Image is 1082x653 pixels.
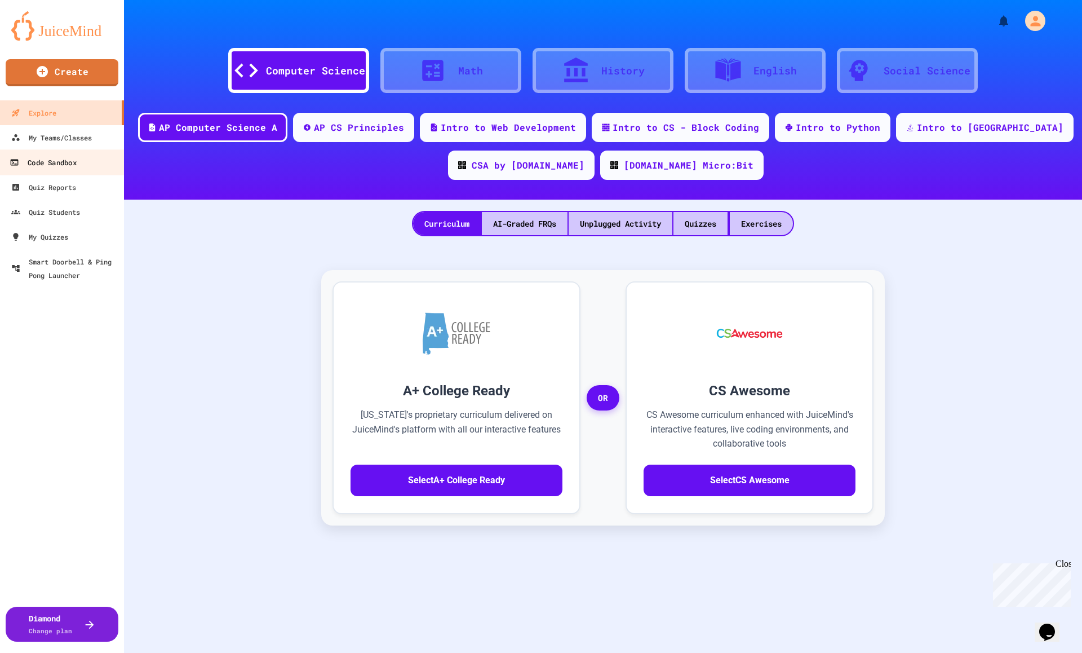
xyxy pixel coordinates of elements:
div: My Quizzes [11,230,68,244]
button: DiamondChange plan [6,607,118,642]
div: Exercises [730,212,793,235]
div: CSA by [DOMAIN_NAME] [472,158,584,172]
div: Code Sandbox [10,156,76,170]
div: My Account [1013,8,1048,34]
div: Quiz Students [11,205,80,219]
iframe: chat widget [1035,608,1071,642]
img: CS Awesome [706,299,794,367]
img: logo-orange.svg [11,11,113,41]
span: Change plan [29,626,72,635]
h3: CS Awesome [644,381,855,401]
img: CODE_logo_RGB.png [458,161,466,169]
p: CS Awesome curriculum enhanced with JuiceMind's interactive features, live coding environments, a... [644,408,855,451]
img: CODE_logo_RGB.png [610,161,618,169]
div: Quiz Reports [11,180,76,194]
div: My Teams/Classes [11,131,92,144]
div: Intro to Python [796,121,880,134]
div: History [601,63,645,78]
div: Intro to Web Development [441,121,576,134]
div: Computer Science [266,63,365,78]
div: My Notifications [976,11,1013,30]
div: Social Science [884,63,970,78]
div: Quizzes [673,212,728,235]
iframe: chat widget [988,559,1071,607]
div: Unplugged Activity [569,212,672,235]
p: [US_STATE]'s proprietary curriculum delivered on JuiceMind's platform with all our interactive fe... [351,408,562,451]
div: Diamond [29,612,72,636]
div: Math [458,63,483,78]
div: Explore [11,106,56,120]
span: OR [587,385,619,411]
div: Intro to CS - Block Coding [613,121,759,134]
button: SelectCS Awesome [644,465,855,496]
div: English [753,63,797,78]
div: AP Computer Science A [159,121,277,134]
div: Chat with us now!Close [5,5,78,72]
div: Intro to [GEOGRAPHIC_DATA] [917,121,1063,134]
a: Create [6,59,118,86]
button: SelectA+ College Ready [351,465,562,496]
div: Smart Doorbell & Ping Pong Launcher [11,255,119,282]
div: [DOMAIN_NAME] Micro:Bit [624,158,753,172]
div: Curriculum [413,212,481,235]
h3: A+ College Ready [351,381,562,401]
div: AI-Graded FRQs [482,212,567,235]
div: AP CS Principles [314,121,404,134]
img: A+ College Ready [423,312,490,355]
